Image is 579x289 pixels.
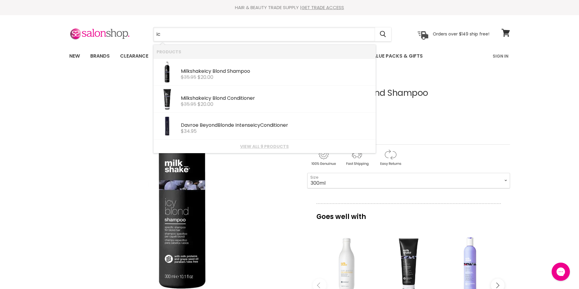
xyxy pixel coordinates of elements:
[153,27,375,41] input: Search
[341,148,373,167] img: shipping.gif
[157,144,373,149] a: View all 9 products
[204,68,211,75] b: Icy
[253,122,260,129] b: Icy
[375,27,391,41] button: Search
[181,74,196,81] s: $35.95
[212,95,217,102] b: Bl
[181,96,373,102] div: Milkshake ond Conditioner
[218,122,222,129] b: Bl
[181,128,197,135] span: $34.95
[316,203,501,223] p: Goes well with
[181,69,373,75] div: Milkshake ond Shampoo
[157,89,178,110] img: milk-shake-icy-blond-conditioner-250-mlcopy-900x.webp
[153,27,391,42] form: Product
[212,68,217,75] b: Bl
[153,59,376,86] li: Products: Milkshake Icy Blond Shampoo
[365,50,427,62] a: Value Packs & Gifts
[65,47,458,65] ul: Main menu
[433,31,489,37] p: Orders over $149 ship free!
[204,95,211,102] b: Icy
[307,89,510,98] h1: Milkshake Icy Blond Shampoo
[115,50,153,62] a: Clearance
[181,123,373,129] div: Davroe Beyond onde Intense Conditioner
[62,47,518,65] nav: Main
[86,50,114,62] a: Brands
[157,116,178,137] img: BEYOND-BLONDE_INTENSE-ICY_CONDITIONER_325_200x.png
[153,113,376,139] li: Products: Davroe Beyond Blonde Intense Icy Conditioner
[153,139,376,153] li: View All
[489,50,512,62] a: Sign In
[62,5,518,11] div: HAIR & BEAUTY TRADE SUPPLY |
[307,148,339,167] img: genuine.gif
[549,260,573,283] iframe: Gorgias live chat messenger
[65,50,84,62] a: New
[374,148,406,167] img: returns.gif
[157,62,178,83] img: milk-shake-icy-blond-shampoo-300ml-900x.webp
[198,74,213,81] span: $20.00
[181,101,196,108] s: $35.95
[302,4,344,11] a: GET TRADE ACCESS
[198,101,213,108] span: $20.00
[153,86,376,113] li: Products: Milkshake Icy Blond Conditioner
[153,45,376,59] li: Products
